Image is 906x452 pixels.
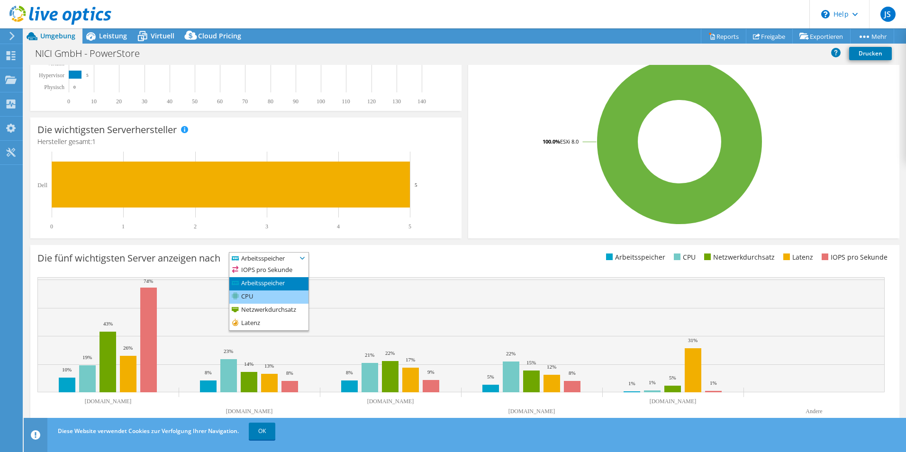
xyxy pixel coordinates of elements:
[229,317,308,330] li: Latenz
[50,223,53,230] text: 0
[205,370,212,375] text: 8%
[427,369,435,375] text: 9%
[142,98,147,105] text: 30
[37,182,47,189] text: Dell
[73,85,76,90] text: 0
[242,98,248,105] text: 70
[229,253,297,264] span: Arbeitsspeicher
[167,98,172,105] text: 40
[506,351,516,356] text: 22%
[650,398,697,405] text: [DOMAIN_NAME]
[58,427,239,435] span: Diese Website verwendet Cookies zur Verfolgung Ihrer Navigation.
[710,380,717,386] text: 1%
[408,223,411,230] text: 5
[385,350,395,356] text: 22%
[526,360,536,365] text: 15%
[392,98,401,105] text: 130
[406,357,415,362] text: 17%
[560,138,579,145] tspan: ESXi 8.0
[702,252,775,262] li: Netzwerkdurchsatz
[229,304,308,317] li: Netzwerkdurchsatz
[547,364,556,370] text: 12%
[103,321,113,326] text: 43%
[82,354,92,360] text: 19%
[37,125,177,135] h3: Die wichtigsten Serverhersteller
[92,137,96,146] span: 1
[67,98,70,105] text: 0
[37,136,454,147] h4: Hersteller gesamt:
[226,408,273,415] text: [DOMAIN_NAME]
[264,363,274,369] text: 13%
[249,423,275,440] a: OK
[628,380,635,386] text: 1%
[229,264,308,277] li: IOPS pro Sekunde
[346,370,353,375] text: 8%
[293,98,299,105] text: 90
[508,408,555,415] text: [DOMAIN_NAME]
[229,277,308,290] li: Arbeitsspeicher
[317,98,325,105] text: 100
[123,345,133,351] text: 26%
[286,370,293,376] text: 8%
[792,29,851,44] a: Exportieren
[649,380,656,385] text: 1%
[342,98,350,105] text: 110
[701,29,746,44] a: Reports
[415,182,417,188] text: 5
[151,31,174,40] span: Virtuell
[122,223,125,230] text: 1
[850,29,894,44] a: Mehr
[85,398,132,405] text: [DOMAIN_NAME]
[40,31,75,40] span: Umgebung
[144,278,153,284] text: 74%
[244,361,254,367] text: 14%
[229,290,308,304] li: CPU
[365,352,374,358] text: 21%
[688,337,698,343] text: 31%
[669,375,676,380] text: 5%
[880,7,896,22] span: JS
[224,348,233,354] text: 23%
[543,138,560,145] tspan: 100.0%
[781,252,813,262] li: Latenz
[337,223,340,230] text: 4
[849,47,892,60] a: Drucken
[198,31,241,40] span: Cloud Pricing
[819,252,888,262] li: IOPS pro Sekunde
[62,367,72,372] text: 10%
[604,252,665,262] li: Arbeitsspeicher
[268,98,273,105] text: 80
[806,408,822,415] text: Andere
[367,98,376,105] text: 120
[746,29,793,44] a: Freigabe
[86,73,89,78] text: 5
[39,72,64,79] text: Hypervisor
[569,370,576,376] text: 8%
[417,98,426,105] text: 140
[194,223,197,230] text: 2
[91,98,97,105] text: 10
[116,98,122,105] text: 20
[31,48,154,59] h1: NICI GmbH - PowerStore
[367,398,414,405] text: [DOMAIN_NAME]
[821,10,830,18] svg: \n
[487,374,494,380] text: 5%
[671,252,696,262] li: CPU
[99,31,127,40] span: Leistung
[265,223,268,230] text: 3
[217,98,223,105] text: 60
[44,84,64,90] text: Physisch
[192,98,198,105] text: 50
